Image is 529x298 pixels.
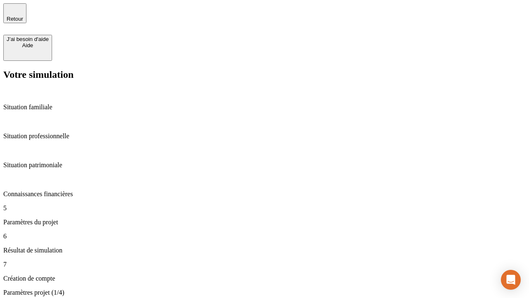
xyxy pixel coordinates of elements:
p: 5 [3,204,526,212]
div: Open Intercom Messenger [501,270,521,290]
button: Retour [3,3,26,23]
p: Situation patrimoniale [3,161,526,169]
p: Paramètres du projet [3,219,526,226]
p: Création de compte [3,275,526,282]
span: Retour [7,16,23,22]
p: Situation professionnelle [3,132,526,140]
h2: Votre simulation [3,69,526,80]
div: J’ai besoin d'aide [7,36,49,42]
p: Situation familiale [3,103,526,111]
button: J’ai besoin d'aideAide [3,35,52,61]
p: Résultat de simulation [3,247,526,254]
p: Connaissances financières [3,190,526,198]
p: Paramètres projet (1/4) [3,289,526,296]
p: 6 [3,233,526,240]
div: Aide [7,42,49,48]
p: 7 [3,261,526,268]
